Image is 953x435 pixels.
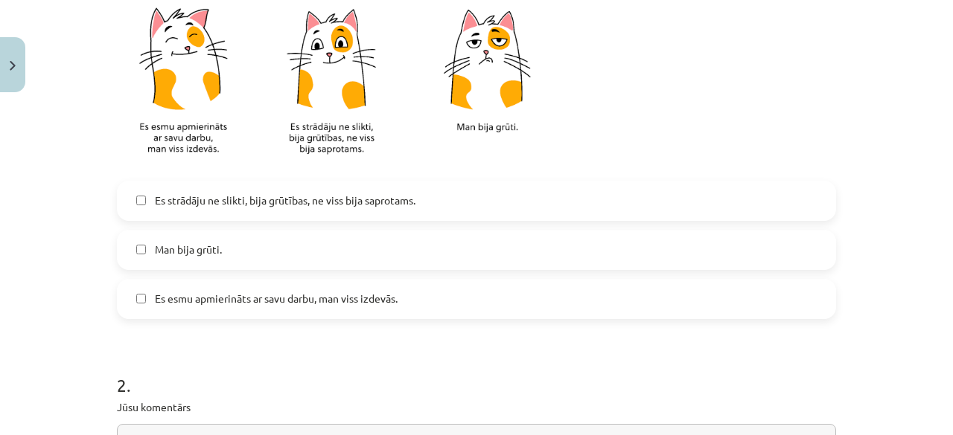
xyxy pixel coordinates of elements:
p: Jūsu komentārs [117,399,836,415]
span: Es esmu apmierināts ar savu darbu, man viss izdevās. [155,291,398,306]
span: Es strādāju ne slikti, bija grūtības, ne viss bija saprotams. [155,193,415,208]
h1: 2 . [117,349,836,395]
img: icon-close-lesson-0947bae3869378f0d4975bcd49f059093ad1ed9edebbc8119c70593378902aed.svg [10,61,16,71]
input: Es strādāju ne slikti, bija grūtības, ne viss bija saprotams. [136,196,146,205]
input: Es esmu apmierināts ar savu darbu, man viss izdevās. [136,294,146,303]
input: Man bija grūti. [136,245,146,254]
span: Man bija grūti. [155,242,222,257]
